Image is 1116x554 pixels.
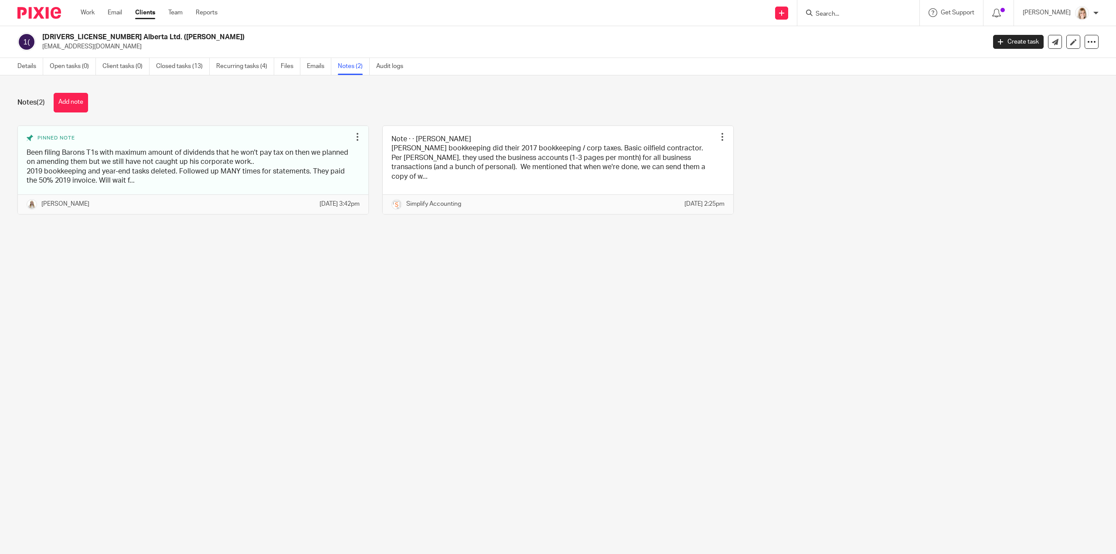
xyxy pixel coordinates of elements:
img: Screenshot%202023-11-29%20141159.png [391,199,402,210]
a: Open tasks (0) [50,58,96,75]
a: Team [168,8,183,17]
button: Add note [54,93,88,112]
a: Edit client [1066,35,1080,49]
img: Pixie [17,7,61,19]
img: svg%3E [17,33,36,51]
p: [PERSON_NAME] [1023,8,1071,17]
a: Notes (2) [338,58,370,75]
a: Audit logs [376,58,410,75]
div: Pinned note [27,135,351,142]
p: [EMAIL_ADDRESS][DOMAIN_NAME] [42,42,980,51]
img: Headshot%2011-2024%20white%20background%20square%202.JPG [27,199,37,210]
a: Send new email [1048,35,1062,49]
a: Email [108,8,122,17]
a: Emails [307,58,331,75]
a: Recurring tasks (4) [216,58,274,75]
p: [PERSON_NAME] [41,200,89,208]
a: Client tasks (0) [102,58,150,75]
p: Simplify Accounting [406,200,461,208]
p: [DATE] 3:42pm [320,200,360,208]
h1: Notes [17,98,45,107]
h2: [DRIVERS_LICENSE_NUMBER] Alberta Ltd. ([PERSON_NAME]) [42,33,793,42]
span: Get Support [941,10,974,16]
a: Create task [993,35,1044,49]
a: Clients [135,8,155,17]
p: [DATE] 2:25pm [684,200,725,208]
img: Tayler%20Headshot%20Compressed%20Resized%202.jpg [1075,6,1089,20]
a: Reports [196,8,218,17]
input: Search [815,10,893,18]
a: Details [17,58,43,75]
a: Work [81,8,95,17]
span: (2) [37,99,45,106]
a: Files [281,58,300,75]
a: Closed tasks (13) [156,58,210,75]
